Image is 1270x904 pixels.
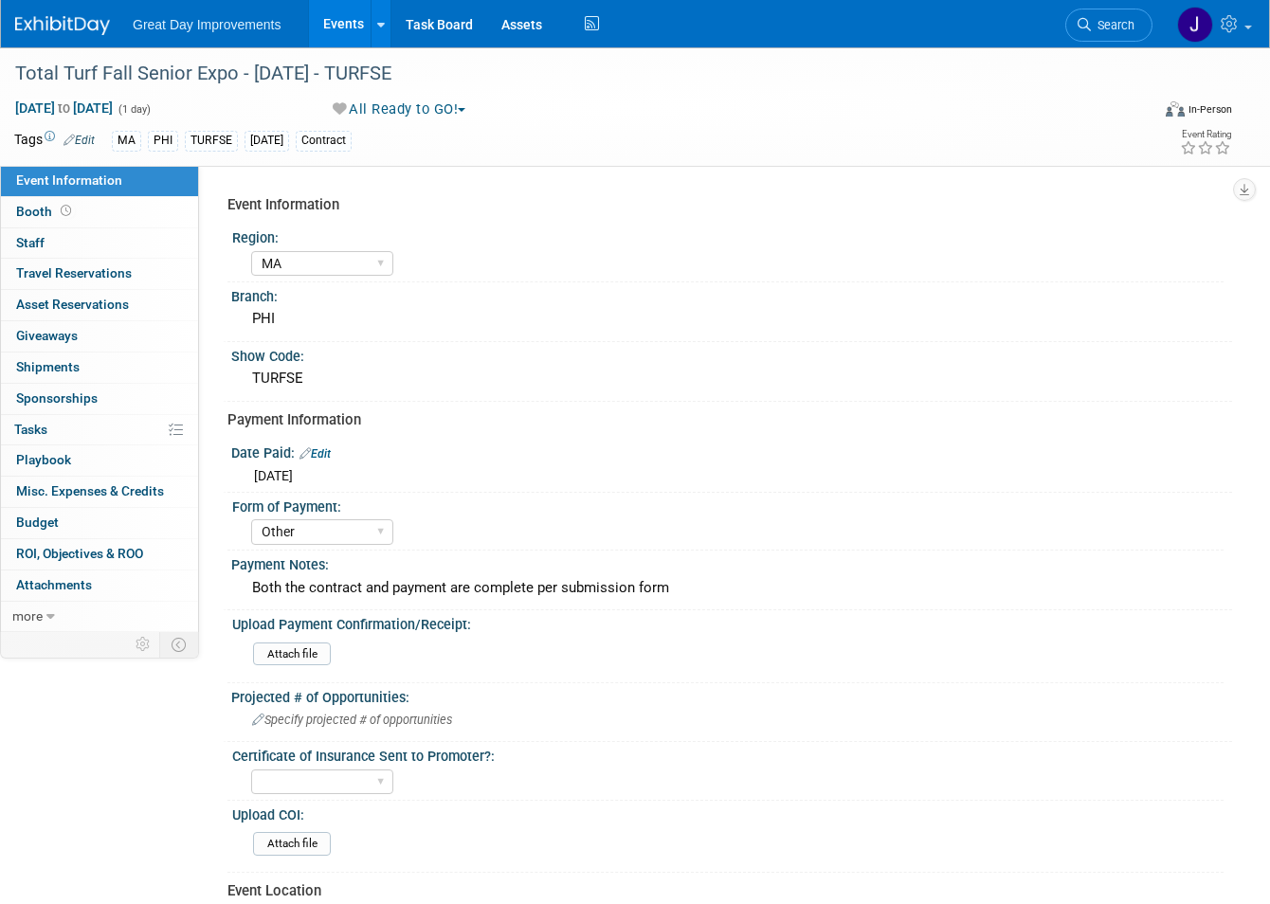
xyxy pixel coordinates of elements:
a: Tasks [1,415,198,445]
div: Upload Payment Confirmation/Receipt: [232,610,1224,634]
div: MA [112,131,141,151]
span: Misc. Expenses & Credits [16,483,164,498]
img: Jennifer Hockstra [1177,7,1213,43]
a: Search [1065,9,1152,42]
a: more [1,602,198,632]
span: (1 day) [117,103,151,116]
td: Tags [14,130,95,152]
span: ROI, Objectives & ROO [16,546,143,561]
span: Specify projected # of opportunities [252,713,452,727]
div: Event Information [227,195,1218,215]
div: [DATE] [245,131,289,151]
a: Edit [63,134,95,147]
span: Sponsorships [16,390,98,406]
div: Contract [296,131,352,151]
div: PHI [245,304,1218,334]
a: Budget [1,508,198,538]
div: Upload COI: [232,801,1224,824]
div: Payment Information [227,410,1218,430]
span: Booth [16,204,75,219]
a: Misc. Expenses & Credits [1,477,198,507]
img: ExhibitDay [15,16,110,35]
a: ROI, Objectives & ROO [1,539,198,570]
td: Personalize Event Tab Strip [127,632,160,657]
span: Budget [16,515,59,530]
span: to [55,100,73,116]
a: Staff [1,228,198,259]
button: All Ready to GO! [326,99,474,119]
div: Payment Notes: [231,551,1232,574]
span: Staff [16,235,45,250]
span: Asset Reservations [16,297,129,312]
span: Shipments [16,359,80,374]
td: Toggle Event Tabs [160,632,199,657]
a: Event Information [1,166,198,196]
img: Format-Inperson.png [1166,101,1185,117]
div: Branch: [231,282,1232,306]
div: Certificate of Insurance Sent to Promoter?: [232,742,1224,766]
div: Projected # of Opportunities: [231,683,1232,707]
div: Region: [232,224,1224,247]
span: Giveaways [16,328,78,343]
span: Attachments [16,577,92,592]
a: Booth [1,197,198,227]
a: Asset Reservations [1,290,198,320]
div: In-Person [1188,102,1232,117]
span: Search [1091,18,1134,32]
a: Playbook [1,445,198,476]
div: TURFSE [185,131,238,151]
span: Tasks [14,422,47,437]
span: [DATE] [DATE] [14,99,114,117]
span: Event Information [16,172,122,188]
span: Great Day Improvements [133,17,281,32]
a: Edit [299,447,331,461]
div: Date Paid: [231,439,1232,463]
span: Playbook [16,452,71,467]
div: Event Location [227,881,1218,901]
div: Total Turf Fall Senior Expo - [DATE] - TURFSE [9,57,1128,91]
div: TURFSE [245,364,1218,393]
span: more [12,608,43,624]
a: Shipments [1,353,198,383]
div: Show Code: [231,342,1232,366]
div: Event Format [1053,99,1232,127]
a: Travel Reservations [1,259,198,289]
div: PHI [148,131,178,151]
div: Form of Payment: [232,493,1224,516]
div: Both the contract and payment are complete per submission form [245,573,1218,603]
a: Sponsorships [1,384,198,414]
a: Attachments [1,570,198,601]
span: [DATE] [254,468,293,483]
span: Travel Reservations [16,265,132,280]
span: Booth not reserved yet [57,204,75,218]
div: Event Rating [1180,130,1231,139]
a: Giveaways [1,321,198,352]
